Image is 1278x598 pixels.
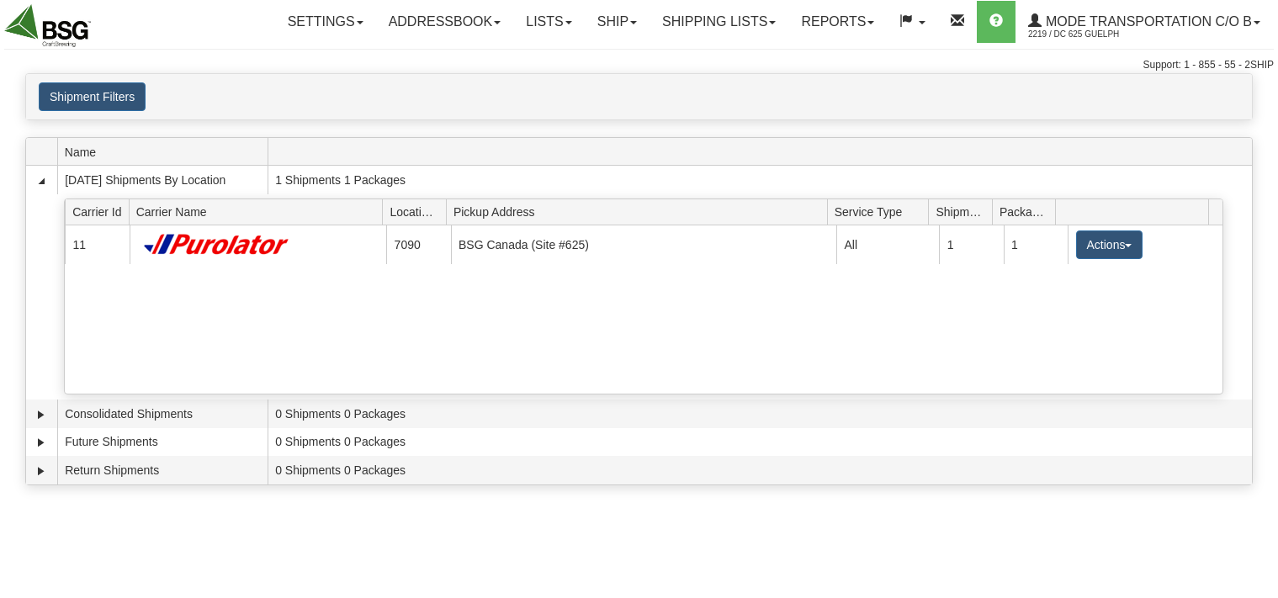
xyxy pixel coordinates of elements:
td: 1 [939,225,1003,263]
span: Mode Transportation c/o B [1042,14,1252,29]
span: Location Id [390,198,446,225]
a: Reports [788,1,887,43]
a: Mode Transportation c/o B 2219 / DC 625 Guelph [1016,1,1273,43]
td: 0 Shipments 0 Packages [268,428,1252,457]
td: 1 Shipments 1 Packages [268,166,1252,194]
div: Support: 1 - 855 - 55 - 2SHIP [4,58,1274,72]
td: 11 [65,225,129,263]
td: [DATE] Shipments By Location [57,166,268,194]
a: Collapse [33,172,50,189]
td: 1 [1004,225,1068,263]
a: Ship [585,1,650,43]
iframe: chat widget [1239,213,1276,384]
a: Lists [513,1,584,43]
a: Expand [33,463,50,479]
button: Shipment Filters [39,82,146,111]
a: Settings [275,1,376,43]
td: Future Shipments [57,428,268,457]
img: Purolator [137,233,296,256]
span: Shipments [936,198,992,225]
td: 0 Shipments 0 Packages [268,400,1252,428]
td: 7090 [386,225,450,263]
span: Carrier Id [72,198,129,225]
span: Name [65,139,268,165]
span: Service Type [835,198,929,225]
span: Carrier Name [136,198,383,225]
td: 0 Shipments 0 Packages [268,456,1252,484]
span: 2219 / DC 625 Guelph [1028,26,1154,43]
span: Packages [1000,198,1056,225]
td: All [836,225,939,263]
a: Addressbook [376,1,514,43]
a: Expand [33,434,50,451]
a: Expand [33,406,50,423]
td: Consolidated Shipments [57,400,268,428]
span: Pickup Address [453,198,827,225]
td: BSG Canada (Site #625) [451,225,836,263]
img: logo2219.jpg [4,4,91,47]
a: Shipping lists [650,1,788,43]
button: Actions [1076,230,1143,259]
td: Return Shipments [57,456,268,484]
